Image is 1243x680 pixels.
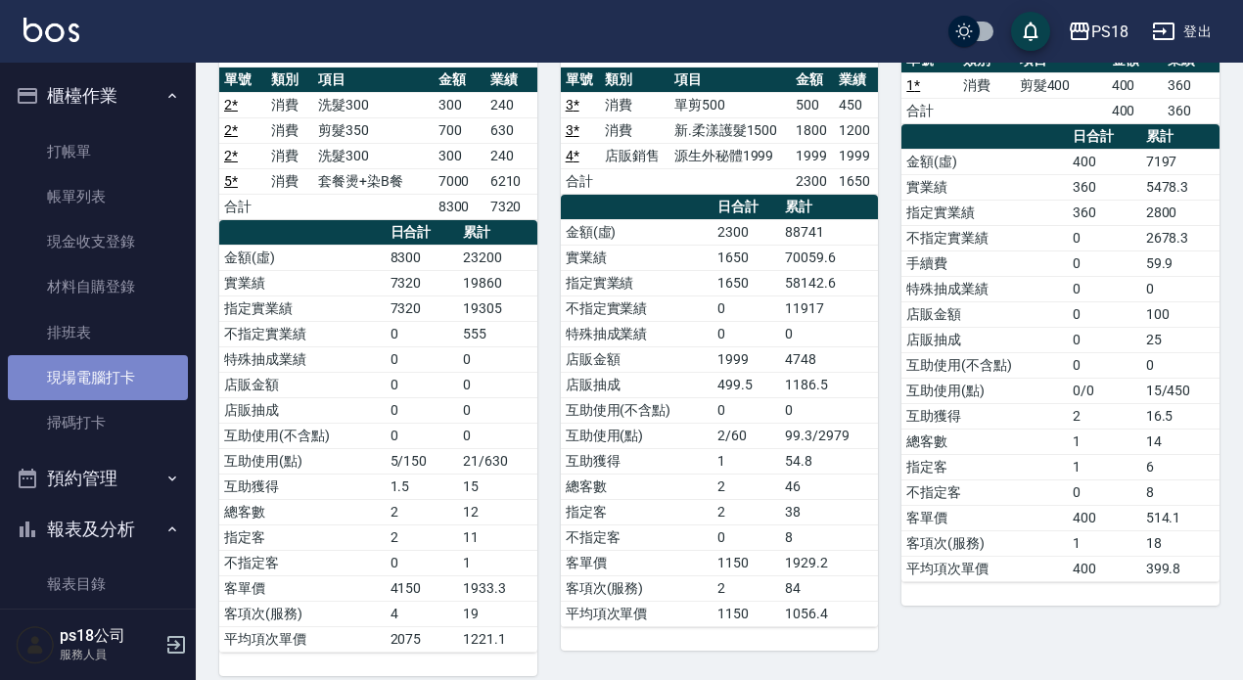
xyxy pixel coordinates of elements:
[1141,200,1220,225] td: 2800
[713,270,780,295] td: 1650
[561,270,714,295] td: 指定實業績
[780,524,878,550] td: 8
[713,601,780,626] td: 1150
[313,117,434,143] td: 剪髮350
[8,70,188,121] button: 櫃檯作業
[458,270,536,295] td: 19860
[713,321,780,346] td: 0
[1163,98,1220,123] td: 360
[219,372,386,397] td: 店販金額
[561,499,714,524] td: 指定客
[834,143,878,168] td: 1999
[780,372,878,397] td: 1186.5
[434,117,485,143] td: 700
[219,397,386,423] td: 店販抽成
[713,524,780,550] td: 0
[386,448,459,474] td: 5/150
[219,524,386,550] td: 指定客
[713,346,780,372] td: 1999
[901,200,1068,225] td: 指定實業績
[386,321,459,346] td: 0
[780,270,878,295] td: 58142.6
[1068,225,1141,250] td: 0
[1107,98,1164,123] td: 400
[219,220,537,653] table: a dense table
[485,92,537,117] td: 240
[791,92,835,117] td: 500
[458,372,536,397] td: 0
[60,626,160,646] h5: ps18公司
[1068,301,1141,327] td: 0
[600,68,669,93] th: 類別
[561,219,714,245] td: 金額(虛)
[600,143,669,168] td: 店販銷售
[561,474,714,499] td: 總客數
[1141,301,1220,327] td: 100
[1141,505,1220,530] td: 514.1
[901,149,1068,174] td: 金額(虛)
[1141,530,1220,556] td: 18
[219,423,386,448] td: 互助使用(不含點)
[8,562,188,607] a: 報表目錄
[458,245,536,270] td: 23200
[669,92,791,117] td: 單剪500
[780,474,878,499] td: 46
[713,550,780,575] td: 1150
[313,68,434,93] th: 項目
[1141,174,1220,200] td: 5478.3
[219,68,537,220] table: a dense table
[561,423,714,448] td: 互助使用(點)
[386,245,459,270] td: 8300
[834,168,878,194] td: 1650
[458,295,536,321] td: 19305
[219,601,386,626] td: 客項次(服務)
[780,601,878,626] td: 1056.4
[1141,403,1220,429] td: 16.5
[1141,454,1220,479] td: 6
[1144,14,1220,50] button: 登出
[458,601,536,626] td: 19
[434,68,485,93] th: 金額
[386,346,459,372] td: 0
[713,575,780,601] td: 2
[561,321,714,346] td: 特殊抽成業績
[713,295,780,321] td: 0
[458,397,536,423] td: 0
[780,219,878,245] td: 88741
[713,474,780,499] td: 2
[8,453,188,504] button: 預約管理
[791,143,835,168] td: 1999
[780,346,878,372] td: 4748
[386,626,459,652] td: 2075
[1141,124,1220,150] th: 累計
[780,448,878,474] td: 54.8
[313,92,434,117] td: 洗髮300
[485,68,537,93] th: 業績
[1107,72,1164,98] td: 400
[669,68,791,93] th: 項目
[386,295,459,321] td: 7320
[600,117,669,143] td: 消費
[561,346,714,372] td: 店販金額
[561,68,879,195] table: a dense table
[780,499,878,524] td: 38
[485,194,537,219] td: 7320
[458,321,536,346] td: 555
[1141,225,1220,250] td: 2678.3
[561,550,714,575] td: 客單價
[780,550,878,575] td: 1929.2
[780,295,878,321] td: 11917
[561,524,714,550] td: 不指定客
[901,505,1068,530] td: 客單價
[1163,72,1220,98] td: 360
[561,575,714,601] td: 客項次(服務)
[266,117,313,143] td: 消費
[1068,352,1141,378] td: 0
[219,245,386,270] td: 金額(虛)
[1141,479,1220,505] td: 8
[1141,327,1220,352] td: 25
[1068,530,1141,556] td: 1
[458,575,536,601] td: 1933.3
[386,372,459,397] td: 0
[434,92,485,117] td: 300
